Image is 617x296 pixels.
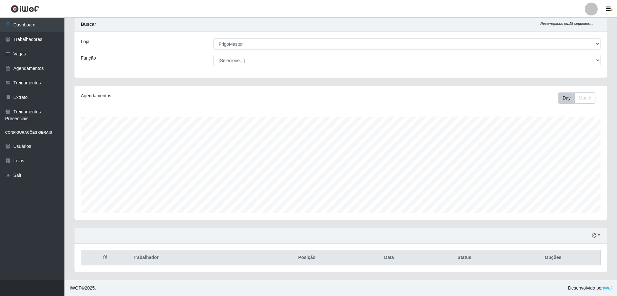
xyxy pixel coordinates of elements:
[558,92,575,104] button: Day
[81,92,292,99] div: Agendamentos
[568,285,612,291] span: Desenvolvido por
[70,285,96,291] span: © 2025 .
[558,92,595,104] div: First group
[574,92,595,104] button: Month
[11,5,39,13] img: CoreUI Logo
[70,285,82,291] span: IWOF
[355,250,423,265] th: Data
[129,250,258,265] th: Trabalhador
[603,285,612,291] a: iWof
[81,55,96,62] label: Função
[540,22,593,25] i: Recarregando em 18 segundos...
[506,250,600,265] th: Opções
[558,92,601,104] div: Toolbar with button groups
[81,22,96,27] strong: Buscar
[81,38,89,45] label: Loja
[258,250,355,265] th: Posição
[423,250,506,265] th: Status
